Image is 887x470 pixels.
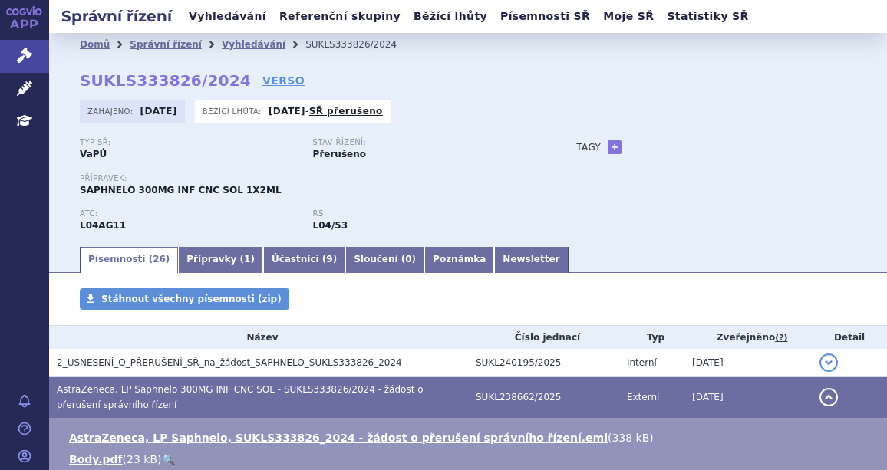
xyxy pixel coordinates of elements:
[684,349,812,377] td: [DATE]
[409,6,492,27] a: Běžící lhůty
[608,140,622,154] a: +
[775,333,787,343] abbr: (?)
[627,357,657,368] span: Interní
[130,39,202,50] a: Správní řízení
[263,247,345,273] a: Účastníci (9)
[313,149,366,159] strong: Přerušeno
[684,377,812,418] td: [DATE]
[140,106,177,117] strong: [DATE]
[69,430,872,445] li: ( )
[619,326,684,349] th: Typ
[275,6,405,27] a: Referenční skupiny
[309,106,383,117] a: SŘ přerušeno
[57,357,402,368] span: 2_USNESENÍ_O_PŘERUŠENÍ_SŘ_na_žádost_SAPHNELO_SUKLS333826_2024
[684,326,812,349] th: Zveřejněno
[49,5,184,27] h2: Správní řízení
[496,6,595,27] a: Písemnosti SŘ
[819,353,838,372] button: detail
[178,247,263,273] a: Přípravky (1)
[127,453,157,465] span: 23 kB
[222,39,285,50] a: Vyhledávání
[662,6,753,27] a: Statistiky SŘ
[244,254,250,265] span: 1
[184,6,271,27] a: Vyhledávání
[80,220,126,231] strong: ANIFROLUMAB
[468,377,619,418] td: SUKL238662/2025
[326,254,332,265] span: 9
[80,138,298,147] p: Typ SŘ:
[468,326,619,349] th: Číslo jednací
[80,149,107,159] strong: VaPÚ
[424,247,494,273] a: Poznámka
[812,326,887,349] th: Detail
[262,73,305,88] a: VERSO
[576,138,601,156] h3: Tagy
[69,452,872,467] li: ( )
[598,6,658,27] a: Moje SŘ
[57,384,424,410] span: AstraZeneca, LP Saphnelo 300MG INF CNC SOL - SUKLS333826/2024 - žádost o přerušení správního řízení
[203,105,265,117] span: Běžící lhůta:
[819,388,838,406] button: detail
[80,288,289,310] a: Stáhnout všechny písemnosti (zip)
[468,349,619,377] td: SUKL240195/2025
[313,138,531,147] p: Stav řízení:
[80,209,298,219] p: ATC:
[305,33,417,56] li: SUKLS333826/2024
[69,453,123,465] a: Body.pdf
[405,254,411,265] span: 0
[162,453,175,465] a: 🔍
[313,209,531,219] p: RS:
[269,105,383,117] p: -
[627,392,659,403] span: Externí
[49,326,468,349] th: Název
[269,106,305,117] strong: [DATE]
[313,220,348,231] strong: anifrolumab
[494,247,568,273] a: Newsletter
[80,247,178,273] a: Písemnosti (26)
[612,432,649,444] span: 338 kB
[80,185,282,196] span: SAPHNELO 300MG INF CNC SOL 1X2ML
[153,254,166,265] span: 26
[101,294,282,304] span: Stáhnout všechny písemnosti (zip)
[69,432,608,444] a: AstraZeneca, LP Saphnelo, SUKLS333826_2024 - žádost o přerušení správního řízení.eml
[345,247,424,273] a: Sloučení (0)
[87,105,136,117] span: Zahájeno:
[80,71,251,90] strong: SUKLS333826/2024
[80,39,110,50] a: Domů
[80,174,546,183] p: Přípravek:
